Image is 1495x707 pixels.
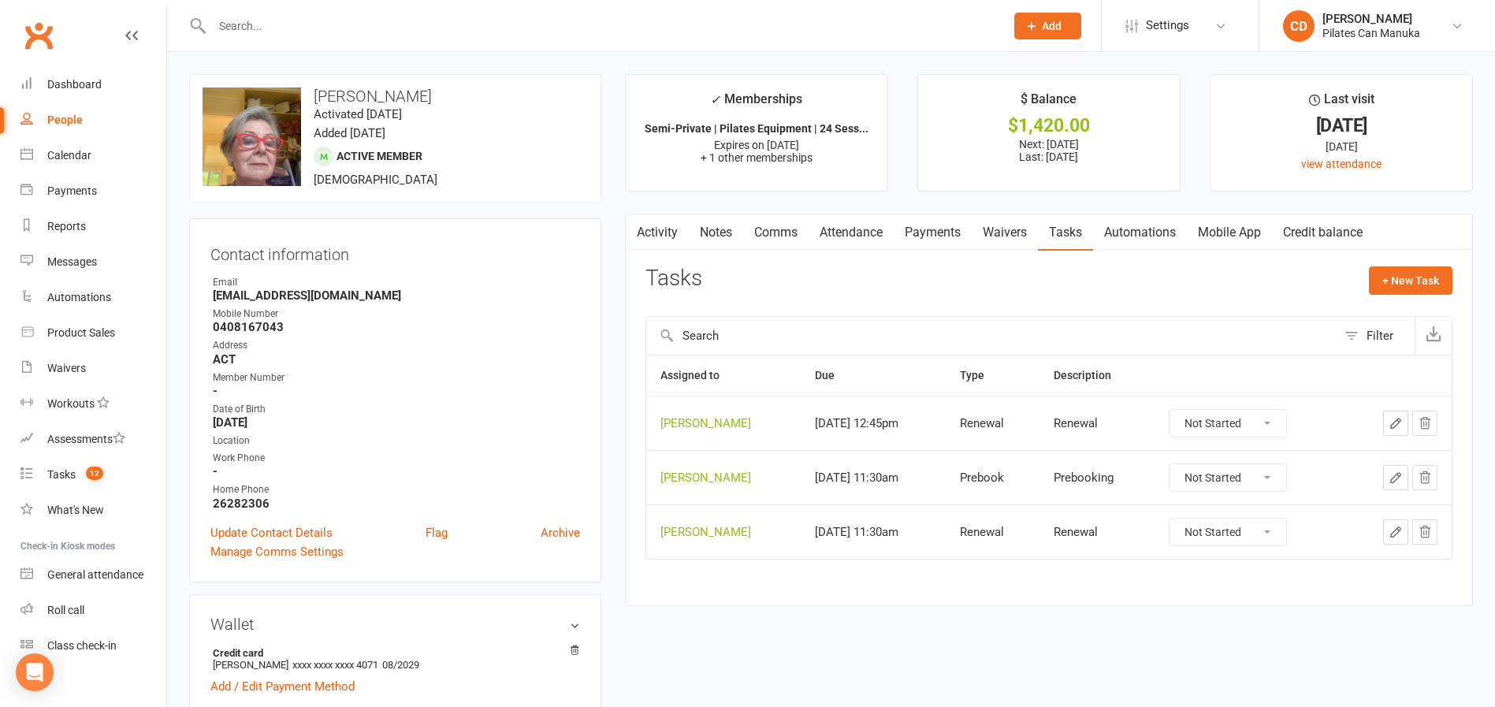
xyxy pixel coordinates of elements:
div: [DATE] [1225,117,1458,134]
a: Reports [20,209,166,244]
a: General attendance kiosk mode [20,557,166,593]
div: Reports [47,220,86,233]
span: [DEMOGRAPHIC_DATA] [314,173,437,187]
a: Tasks [1038,214,1093,251]
a: Product Sales [20,315,166,351]
div: [PERSON_NAME] [1322,12,1420,26]
span: + 1 other memberships [701,151,813,164]
span: 08/2029 [382,659,419,671]
h3: Wallet [210,616,580,633]
span: xxxx xxxx xxxx 4071 [292,659,378,671]
strong: 26282306 [213,497,580,511]
div: [DATE] [1225,138,1458,155]
div: Calendar [47,149,91,162]
i: ✓ [710,92,720,107]
button: Filter [1337,317,1415,355]
a: What's New [20,493,166,528]
div: Product Sales [47,326,115,339]
h3: [PERSON_NAME] [203,87,588,105]
div: Workouts [47,397,95,410]
a: view attendance [1301,158,1382,170]
strong: Credit card [213,647,572,659]
a: Waivers [20,351,166,386]
div: $ Balance [1021,89,1077,117]
a: Workouts [20,386,166,422]
input: Search... [207,15,994,37]
a: Mobile App [1187,214,1272,251]
a: Roll call [20,593,166,628]
a: Archive [541,523,580,542]
time: Added [DATE] [314,126,385,140]
div: CD [1283,10,1315,42]
div: Automations [47,291,111,303]
a: Clubworx [19,16,58,55]
div: Roll call [47,604,84,616]
input: Search [646,317,1337,355]
span: Settings [1146,8,1189,43]
div: [PERSON_NAME] [660,526,787,539]
img: image1714890490.png [203,87,301,186]
div: Date of Birth [213,402,580,417]
a: Flag [426,523,448,542]
div: Home Phone [213,482,580,497]
div: Work Phone [213,451,580,466]
div: [DATE] 11:30am [815,471,932,485]
span: Expires on [DATE] [714,139,799,151]
strong: [EMAIL_ADDRESS][DOMAIN_NAME] [213,288,580,303]
div: [DATE] 12:45pm [815,417,932,430]
div: Tasks [47,468,76,481]
div: [DATE] 11:30am [815,526,932,539]
strong: - [213,384,580,398]
div: Class check-in [47,639,117,652]
div: What's New [47,504,104,516]
div: Last visit [1309,89,1374,117]
a: Payments [894,214,972,251]
a: Update Contact Details [210,523,333,542]
div: Filter [1367,326,1393,345]
div: Email [213,275,580,290]
a: Add / Edit Payment Method [210,677,355,696]
a: Automations [20,280,166,315]
a: Calendar [20,138,166,173]
li: [PERSON_NAME] [210,645,580,673]
div: Renewal [1054,417,1140,430]
a: Credit balance [1272,214,1374,251]
a: Manage Comms Settings [210,542,344,561]
h3: Contact information [210,240,580,263]
div: Dashboard [47,78,102,91]
div: Location [213,434,580,448]
div: Renewal [1054,526,1140,539]
a: People [20,102,166,138]
th: Description [1039,355,1154,396]
th: Assigned to [646,355,801,396]
strong: Semi-Private | Pilates Equipment | 24 Sess... [645,122,868,135]
a: Attendance [809,214,894,251]
div: Messages [47,255,97,268]
div: Prebooking [1054,471,1140,485]
div: Memberships [710,89,802,118]
time: Activated [DATE] [314,107,402,121]
div: Member Number [213,370,580,385]
strong: [DATE] [213,415,580,430]
div: $1,420.00 [932,117,1166,134]
a: Notes [689,214,743,251]
p: Next: [DATE] Last: [DATE] [932,138,1166,163]
th: Due [801,355,946,396]
h3: Tasks [645,266,702,291]
a: Dashboard [20,67,166,102]
span: Active member [337,150,422,162]
div: Renewal [960,417,1025,430]
button: Add [1014,13,1081,39]
a: Automations [1093,214,1187,251]
div: Address [213,338,580,353]
a: Payments [20,173,166,209]
a: Messages [20,244,166,280]
span: 12 [86,467,103,480]
div: People [47,113,83,126]
div: [PERSON_NAME] [660,417,787,430]
div: Pilates Can Manuka [1322,26,1420,40]
a: Assessments [20,422,166,457]
a: Comms [743,214,809,251]
div: Open Intercom Messenger [16,653,54,691]
div: [PERSON_NAME] [660,471,787,485]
